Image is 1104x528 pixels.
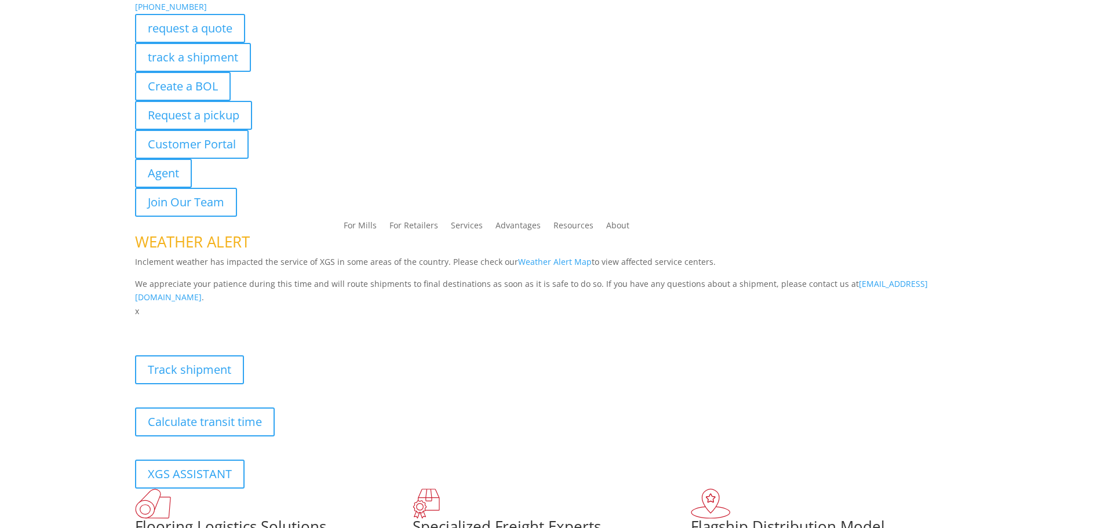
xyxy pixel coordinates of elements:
b: Visibility, transparency, and control for your entire supply chain. [135,320,393,331]
p: Inclement weather has impacted the service of XGS in some areas of the country. Please check our ... [135,255,970,277]
span: WEATHER ALERT [135,231,250,252]
a: [PHONE_NUMBER] [135,1,207,12]
a: Create a BOL [135,72,231,101]
a: Request a pickup [135,101,252,130]
img: xgs-icon-focused-on-flooring-red [413,489,440,519]
a: Track shipment [135,355,244,384]
a: request a quote [135,14,245,43]
a: Advantages [495,221,541,234]
a: Resources [553,221,593,234]
p: We appreciate your patience during this time and will route shipments to final destinations as so... [135,277,970,305]
a: Customer Portal [135,130,249,159]
p: x [135,304,970,318]
a: For Retailers [389,221,438,234]
img: xgs-icon-total-supply-chain-intelligence-red [135,489,171,519]
a: Join Our Team [135,188,237,217]
a: Services [451,221,483,234]
a: Calculate transit time [135,407,275,436]
img: xgs-icon-flagship-distribution-model-red [691,489,731,519]
a: For Mills [344,221,377,234]
a: track a shipment [135,43,251,72]
a: XGS ASSISTANT [135,460,245,489]
a: About [606,221,629,234]
a: Weather Alert Map [518,256,592,267]
a: Agent [135,159,192,188]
